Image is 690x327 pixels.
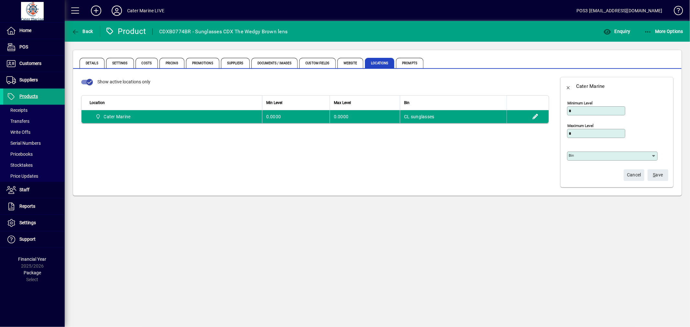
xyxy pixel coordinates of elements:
[70,26,95,37] button: Back
[19,204,35,209] span: Reports
[6,108,27,113] span: Receipts
[90,99,105,106] span: Location
[221,58,250,68] span: Suppliers
[3,56,65,72] a: Customers
[567,123,594,128] mat-label: Maximum level
[6,174,38,179] span: Price Updates
[186,58,219,68] span: Promotions
[19,187,29,192] span: Staff
[3,149,65,160] a: Pricebooks
[3,198,65,215] a: Reports
[19,61,41,66] span: Customers
[3,160,65,171] a: Stocktakes
[18,257,47,262] span: Financial Year
[106,58,134,68] span: Settings
[365,58,394,68] span: Locations
[251,58,298,68] span: Documents / Images
[159,58,184,68] span: Pricing
[65,26,100,37] app-page-header-button: Back
[602,26,632,37] button: Enquiry
[6,163,33,168] span: Stocktakes
[86,5,106,16] button: Add
[24,270,41,275] span: Package
[576,81,605,91] div: Cater Marine
[561,79,576,94] button: Back
[266,99,282,106] span: Min Level
[644,29,684,34] span: More Options
[3,171,65,182] a: Price Updates
[330,110,400,123] td: 0.0000
[19,237,36,242] span: Support
[642,26,685,37] button: More Options
[3,231,65,248] a: Support
[3,23,65,39] a: Home
[97,79,150,84] span: Show active locations only
[569,153,574,158] mat-label: Bin
[136,58,158,68] span: Costs
[648,169,668,181] button: Save
[627,170,641,180] span: Cancel
[71,29,93,34] span: Back
[3,182,65,198] a: Staff
[3,138,65,149] a: Serial Numbers
[104,113,131,120] span: Cater Marine
[603,29,630,34] span: Enquiry
[653,172,656,177] span: S
[669,1,682,22] a: Knowledge Base
[6,141,41,146] span: Serial Numbers
[159,26,288,37] div: CDXB0774BR - Sunglasses CDX The Wedgy Brown lens
[19,28,31,33] span: Home
[127,5,164,16] div: Cater Marine LIVE
[19,44,28,49] span: POS
[334,99,351,106] span: Max Level
[396,58,423,68] span: Prompts
[299,58,335,68] span: Custom Fields
[262,110,330,123] td: 0.0000
[653,170,663,180] span: ave
[19,77,38,82] span: Suppliers
[576,5,663,16] div: POS3 [EMAIL_ADDRESS][DOMAIN_NAME]
[404,99,410,106] span: Bin
[6,152,33,157] span: Pricebooks
[337,58,364,68] span: Website
[106,5,127,16] button: Profile
[93,113,133,121] span: Cater Marine
[3,39,65,55] a: POS
[6,130,30,135] span: Write Offs
[3,116,65,127] a: Transfers
[6,119,29,124] span: Transfers
[400,110,507,123] td: CL sunglasses
[624,169,644,181] button: Cancel
[3,127,65,138] a: Write Offs
[3,72,65,88] a: Suppliers
[3,105,65,116] a: Receipts
[567,101,593,105] mat-label: Minimum level
[105,26,146,37] div: Product
[19,94,38,99] span: Products
[19,220,36,225] span: Settings
[80,58,104,68] span: Details
[3,215,65,231] a: Settings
